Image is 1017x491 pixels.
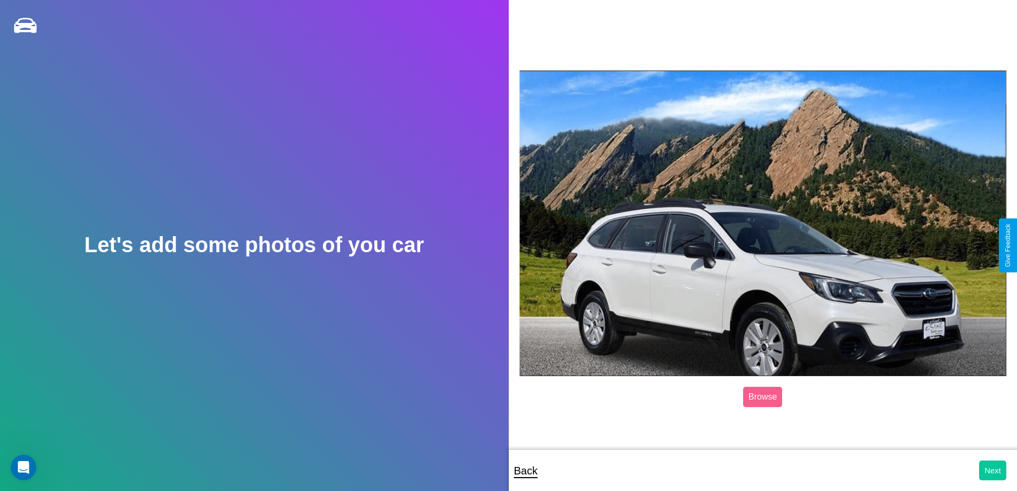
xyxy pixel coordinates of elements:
p: Back [514,461,538,480]
label: Browse [743,387,782,407]
div: Give Feedback [1004,224,1012,267]
iframe: Intercom live chat [11,455,36,480]
button: Next [979,461,1006,480]
img: posted [519,71,1007,376]
h2: Let's add some photos of you car [84,233,424,257]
